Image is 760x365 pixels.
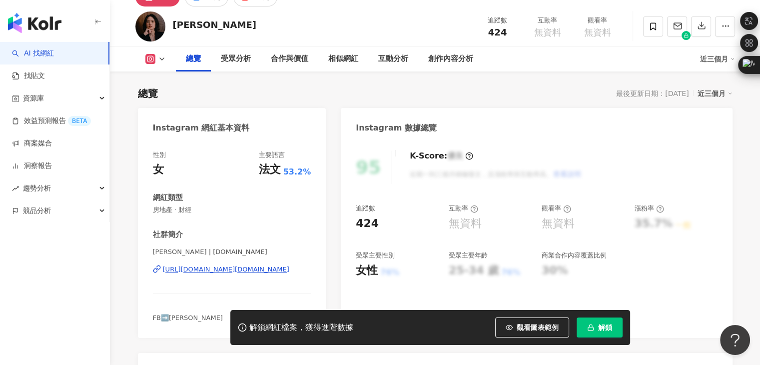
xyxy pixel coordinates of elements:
[356,251,395,260] div: 受眾主要性別
[23,87,44,109] span: 資源庫
[153,122,250,133] div: Instagram 網紅基本資料
[577,317,623,337] button: 解鎖
[517,323,559,331] span: 觀看圖表範例
[23,177,51,199] span: 趨勢分析
[153,247,311,256] span: [PERSON_NAME] | [DOMAIN_NAME]
[378,53,408,65] div: 互動分析
[356,204,375,213] div: 追蹤數
[598,323,612,331] span: 解鎖
[635,204,664,213] div: 漲粉率
[534,27,561,37] span: 無資料
[12,116,91,126] a: 效益預測報告BETA
[356,216,379,231] div: 424
[449,204,478,213] div: 互動率
[449,216,482,231] div: 無資料
[173,18,256,31] div: [PERSON_NAME]
[495,317,569,337] button: 觀看圖表範例
[135,11,165,41] img: KOL Avatar
[428,53,473,65] div: 創作內容分析
[616,89,689,97] div: 最後更新日期：[DATE]
[12,71,45,81] a: 找貼文
[698,87,733,100] div: 近三個月
[488,27,507,37] span: 424
[542,216,575,231] div: 無資料
[328,53,358,65] div: 相似網紅
[186,53,201,65] div: 總覽
[8,13,61,33] img: logo
[23,199,51,222] span: 競品分析
[153,205,311,214] span: 房地產 · 財經
[153,162,164,177] div: 女
[283,166,311,177] span: 53.2%
[12,138,52,148] a: 商案媒合
[12,161,52,171] a: 洞察報告
[153,265,311,274] a: [URL][DOMAIN_NAME][DOMAIN_NAME]
[529,15,567,25] div: 互動率
[449,251,488,260] div: 受眾主要年齡
[163,265,289,274] div: [URL][DOMAIN_NAME][DOMAIN_NAME]
[542,251,607,260] div: 商業合作內容覆蓋比例
[356,122,437,133] div: Instagram 數據總覽
[410,150,473,161] div: K-Score :
[12,48,54,58] a: searchAI 找網紅
[221,53,251,65] div: 受眾分析
[153,192,183,203] div: 網紅類型
[271,53,308,65] div: 合作與價值
[584,27,611,37] span: 無資料
[138,86,158,100] div: 總覽
[153,150,166,159] div: 性別
[249,322,353,333] div: 解鎖網紅檔案，獲得進階數據
[153,229,183,240] div: 社群簡介
[700,51,735,67] div: 近三個月
[259,150,285,159] div: 主要語言
[579,15,617,25] div: 觀看率
[479,15,517,25] div: 追蹤數
[542,204,571,213] div: 觀看率
[259,162,281,177] div: 法文
[356,263,378,278] div: 女性
[12,185,19,192] span: rise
